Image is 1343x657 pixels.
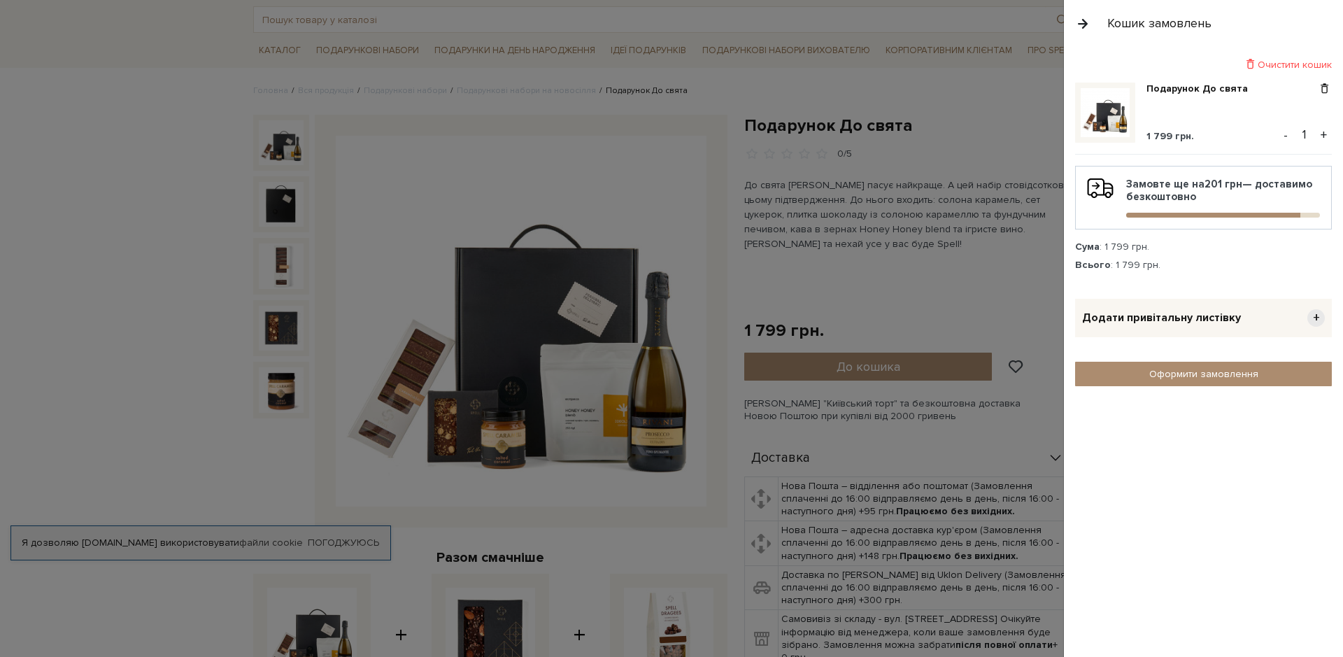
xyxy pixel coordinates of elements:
[1146,83,1258,95] a: Подарунок До свята
[1075,58,1332,71] div: Очистити кошик
[1279,125,1293,146] button: -
[1146,130,1194,142] span: 1 799 грн.
[1205,178,1242,190] b: 201 грн
[1087,178,1320,218] div: Замовте ще на — доставимо безкоштовно
[1316,125,1332,146] button: +
[1307,309,1325,327] span: +
[1075,241,1100,253] strong: Сума
[1107,15,1211,31] div: Кошик замовлень
[1075,259,1332,271] div: : 1 799 грн.
[1075,362,1332,386] a: Оформити замовлення
[1075,241,1332,253] div: : 1 799 грн.
[1075,259,1111,271] strong: Всього
[1081,88,1130,137] img: Подарунок До свята
[1082,311,1241,325] span: Додати привітальну листівку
